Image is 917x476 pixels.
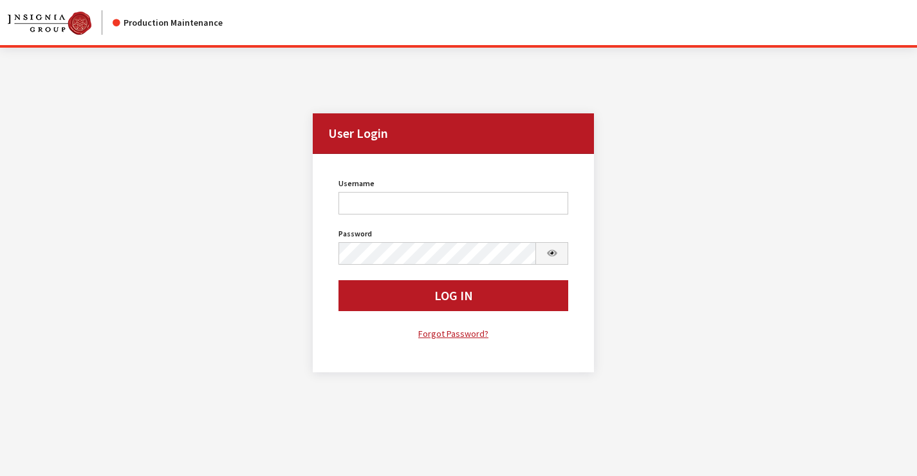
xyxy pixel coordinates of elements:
h2: User Login [313,113,595,154]
label: Username [338,178,375,189]
button: Show Password [535,242,569,265]
button: Log In [338,280,569,311]
div: Production Maintenance [113,16,223,30]
img: Catalog Maintenance [8,12,91,35]
a: Insignia Group logo [8,10,113,35]
label: Password [338,228,372,240]
a: Forgot Password? [338,327,569,341]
